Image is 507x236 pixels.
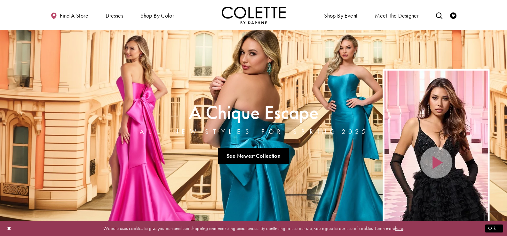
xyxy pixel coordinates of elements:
button: Submit Dialog [485,225,503,232]
a: here [395,225,403,232]
a: Find a store [49,6,90,24]
p: Website uses cookies to give you personalized shopping and marketing experiences. By continuing t... [46,224,461,233]
span: Find a store [60,12,88,19]
span: Meet the designer [375,12,419,19]
span: Shop By Event [324,12,357,19]
span: Shop by color [140,12,174,19]
a: Visit Home Page [222,6,286,24]
a: See Newest Collection A Chique Escape All New Styles For Spring 2025 [218,148,289,164]
span: Dresses [104,6,125,24]
a: Check Wishlist [448,6,458,24]
img: Colette by Daphne [222,6,286,24]
button: Close Dialog [4,223,15,234]
a: Meet the designer [373,6,421,24]
a: Toggle search [434,6,444,24]
span: Dresses [106,12,123,19]
span: Shop By Event [322,6,359,24]
span: Shop by color [139,6,176,24]
ul: Slider Links [138,145,369,166]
